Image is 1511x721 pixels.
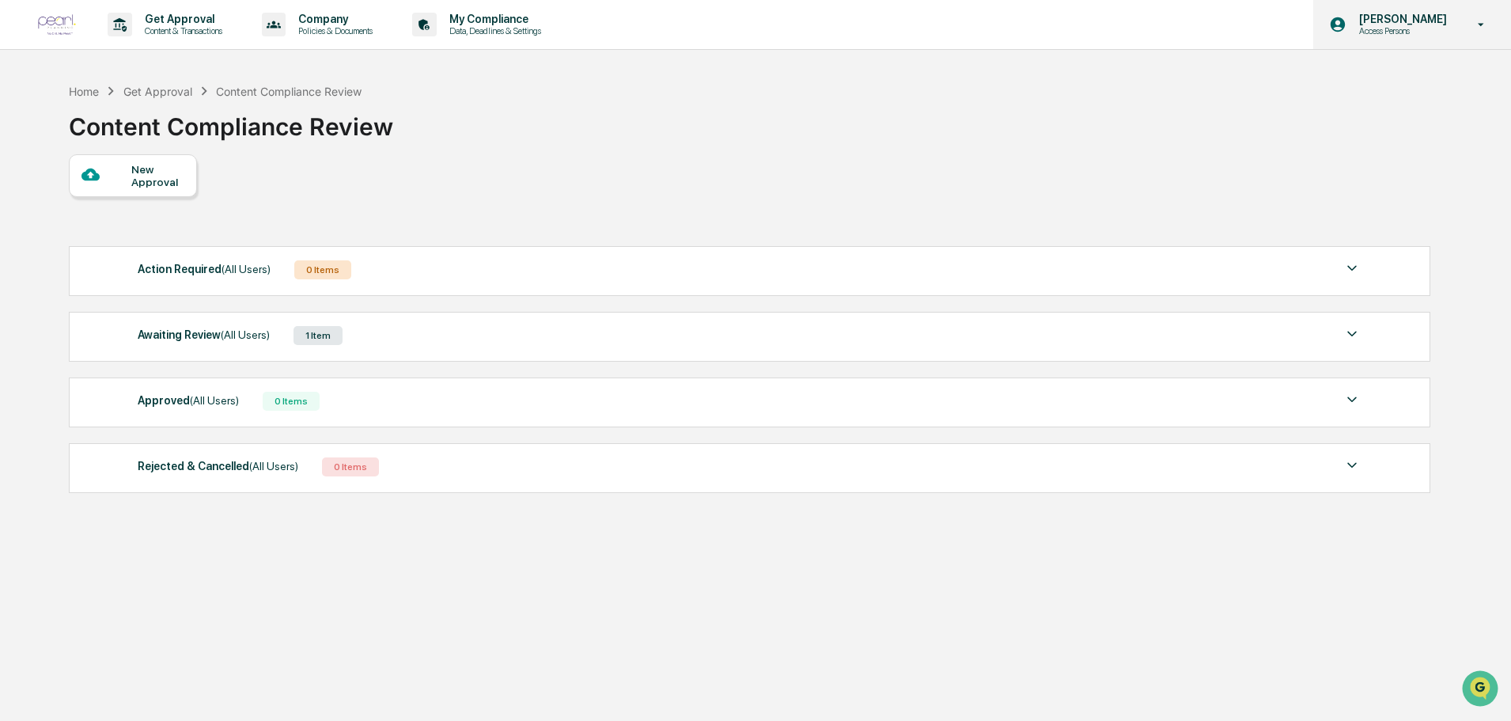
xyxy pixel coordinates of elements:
div: Content Compliance Review [216,85,362,98]
div: We're available if you need us! [54,137,200,150]
div: New Approval [131,163,184,188]
div: Rejected & Cancelled [138,456,298,476]
img: logo [38,14,76,36]
span: (All Users) [221,328,270,341]
div: Content Compliance Review [69,100,393,141]
p: Data, Deadlines & Settings [437,25,549,36]
button: Start new chat [269,126,288,145]
img: caret [1342,456,1361,475]
p: Content & Transactions [132,25,230,36]
p: Access Persons [1346,25,1455,36]
div: 🗄️ [115,201,127,214]
div: 0 Items [294,260,351,279]
div: 0 Items [263,392,320,411]
a: 🖐️Preclearance [9,193,108,222]
a: 🔎Data Lookup [9,223,106,252]
span: Pylon [157,268,191,280]
iframe: Open customer support [1460,669,1503,712]
div: Home [69,85,99,98]
a: Powered byPylon [112,268,191,280]
span: Preclearance [32,199,102,215]
div: Approved [138,390,239,411]
div: Awaiting Review [138,324,270,345]
p: Get Approval [132,13,230,25]
div: 0 Items [322,457,379,476]
p: Policies & Documents [286,25,381,36]
p: Company [286,13,381,25]
img: caret [1342,390,1361,409]
span: (All Users) [249,460,298,472]
p: [PERSON_NAME] [1346,13,1455,25]
img: caret [1342,259,1361,278]
span: Data Lookup [32,230,100,245]
div: 🖐️ [16,201,28,214]
img: 1746055101610-c473b297-6a78-478c-a979-82029cc54cd1 [16,121,44,150]
span: Attestations [131,199,196,215]
div: Start new chat [54,121,259,137]
img: caret [1342,324,1361,343]
div: Get Approval [123,85,192,98]
a: 🗄️Attestations [108,193,203,222]
p: My Compliance [437,13,549,25]
span: (All Users) [190,394,239,407]
div: 1 Item [293,326,343,345]
p: How can we help? [16,33,288,59]
div: Action Required [138,259,271,279]
span: (All Users) [222,263,271,275]
div: 🔎 [16,231,28,244]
